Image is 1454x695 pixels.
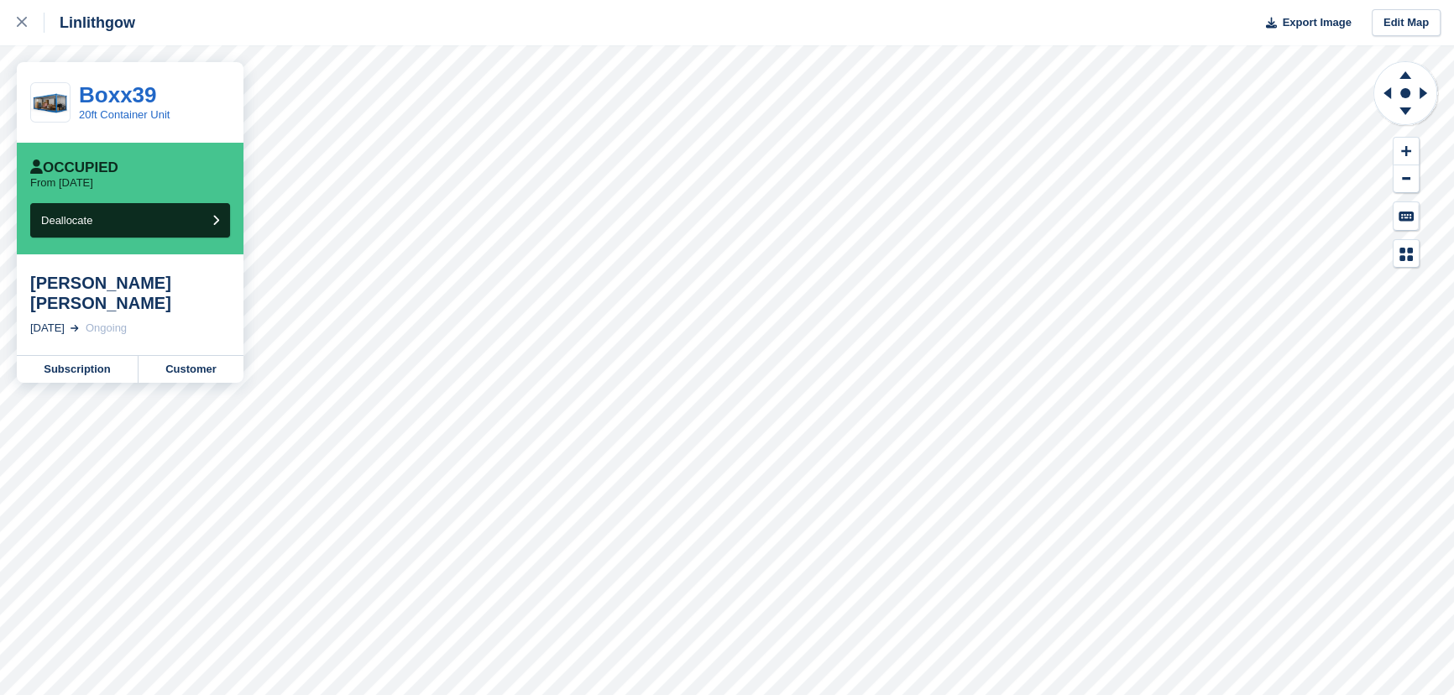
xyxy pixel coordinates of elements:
[30,320,65,337] div: [DATE]
[30,176,93,190] p: From [DATE]
[30,273,230,313] div: [PERSON_NAME] [PERSON_NAME]
[1394,202,1419,230] button: Keyboard Shortcuts
[31,90,70,116] img: house.png
[1394,138,1419,165] button: Zoom In
[79,82,157,107] a: Boxx39
[86,320,127,337] div: Ongoing
[79,108,170,121] a: 20ft Container Unit
[1256,9,1352,37] button: Export Image
[30,203,230,238] button: Deallocate
[44,13,135,33] div: Linlithgow
[1282,14,1351,31] span: Export Image
[1394,165,1419,193] button: Zoom Out
[17,356,139,383] a: Subscription
[139,356,243,383] a: Customer
[41,214,92,227] span: Deallocate
[1372,9,1441,37] a: Edit Map
[1394,240,1419,268] button: Map Legend
[30,159,118,176] div: Occupied
[71,325,79,332] img: arrow-right-light-icn-cde0832a797a2874e46488d9cf13f60e5c3a73dbe684e267c42b8395dfbc2abf.svg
